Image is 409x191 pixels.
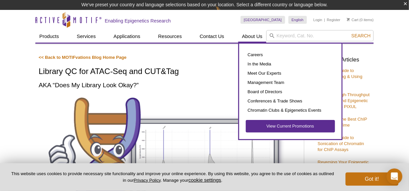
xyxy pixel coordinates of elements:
[196,30,228,43] a: Contact Us
[39,81,297,90] h2: AKA “Does My Library Look Okay?”
[288,16,307,24] a: English
[39,55,127,60] a: << Back to MOTIFvations Blog Home Page
[317,92,370,109] a: Improved High-Throughput Sonication and Epigenetic Analysis with PIXUL
[246,59,335,69] a: In the Media
[317,160,369,171] a: Reversing Your Epigenetic Age
[110,30,144,43] a: Applications
[246,50,335,59] a: Careers
[35,30,63,43] a: Products
[241,16,285,24] a: [GEOGRAPHIC_DATA]
[317,117,367,128] a: Generating the Best ChIP Data Every Time
[350,33,373,39] button: Search
[327,18,340,22] a: Register
[246,120,335,133] a: View Current Promotions
[317,135,364,152] a: Complete Guide to Sonication of Chromatin for ChIP Assays
[134,178,161,183] a: Privacy Policy
[387,169,402,184] div: Open Intercom Messenger
[347,18,350,21] img: Your Cart
[238,30,267,43] a: About Us
[352,33,371,38] span: Search
[246,96,335,106] a: Conferences & Trade Shows
[73,30,100,43] a: Services
[216,5,233,20] img: Change Here
[246,69,335,78] a: Meet Our Experts
[246,87,335,96] a: Board of Directors
[154,30,186,43] a: Resources
[347,18,358,22] a: Cart
[314,18,322,22] a: Login
[317,57,370,63] h3: Featured Articles
[324,16,325,24] li: |
[246,106,335,115] a: Chromatin Clubs & Epigenetics Events
[266,30,374,41] input: Keyword, Cat. No.
[105,18,171,24] h2: Enabling Epigenetics Research
[11,171,335,183] p: This website uses cookies to provide necessary site functionality and improve your online experie...
[188,177,221,183] button: cookie settings
[346,172,398,186] button: Got it!
[347,16,374,24] li: (0 items)
[246,78,335,87] a: Management Team
[39,67,297,77] h1: Library QC for ATAC-Seq and CUT&Tag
